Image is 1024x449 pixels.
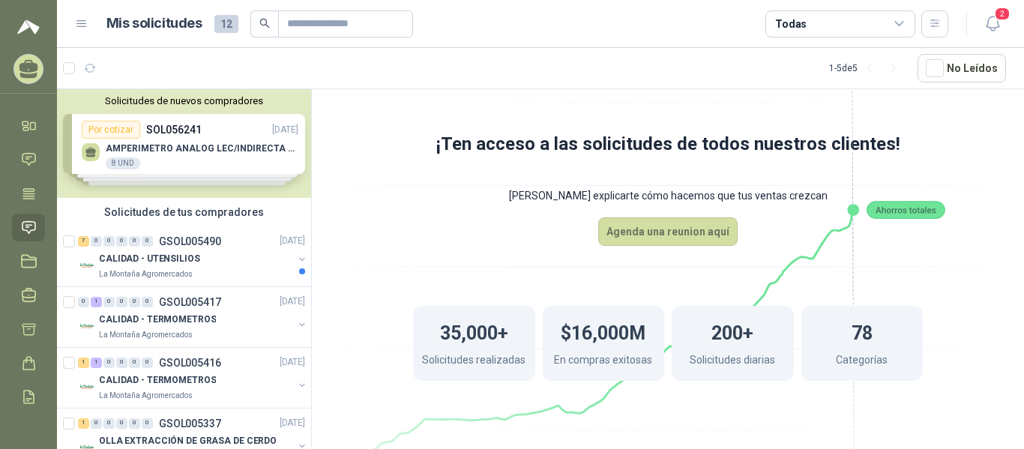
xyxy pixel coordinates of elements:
a: 1 1 0 0 0 0 GSOL005416[DATE] Company LogoCALIDAD - TERMOMETROSLa Montaña Agromercados [78,354,308,402]
div: 0 [91,236,102,247]
div: 0 [103,418,115,429]
a: 0 1 0 0 0 0 GSOL005417[DATE] Company LogoCALIDAD - TERMOMETROSLa Montaña Agromercados [78,293,308,341]
div: 0 [103,297,115,307]
div: 0 [129,297,140,307]
p: CALIDAD - TERMOMETROS [99,374,216,388]
p: GSOL005416 [159,358,221,368]
div: Todas [775,16,807,32]
p: GSOL005417 [159,297,221,307]
p: [DATE] [280,417,305,431]
div: 1 [91,297,102,307]
div: 0 [78,297,89,307]
button: No Leídos [918,54,1006,82]
div: 0 [116,297,127,307]
button: 2 [979,10,1006,37]
div: 0 [116,358,127,368]
span: search [259,18,270,28]
div: 0 [142,297,153,307]
p: [DATE] [280,235,305,249]
div: 1 [78,358,89,368]
img: Logo peakr [17,18,40,36]
div: Solicitudes de tus compradores [57,198,311,226]
div: 0 [142,358,153,368]
h1: 78 [852,315,873,348]
button: Solicitudes de nuevos compradores [63,95,305,106]
div: 7 [78,236,89,247]
p: La Montaña Agromercados [99,329,193,341]
img: Company Logo [78,256,96,274]
div: 0 [103,358,115,368]
p: OLLA EXTRACCIÓN DE GRASA DE CERDO [99,435,277,449]
h1: 200+ [711,315,753,348]
div: Solicitudes de nuevos compradoresPor cotizarSOL056241[DATE] AMPERIMETRO ANALOG LEC/INDIRECTA C/TC... [57,89,311,198]
div: 0 [129,236,140,247]
p: Solicitudes realizadas [422,352,525,372]
p: [DATE] [280,356,305,370]
div: 0 [116,418,127,429]
div: 0 [129,358,140,368]
div: 0 [116,236,127,247]
span: 12 [214,15,238,33]
p: CALIDAD - TERMOMETROS [99,313,216,328]
div: 0 [142,418,153,429]
p: Categorías [836,352,888,372]
span: 2 [994,7,1011,21]
p: La Montaña Agromercados [99,390,193,402]
button: Agenda una reunion aquí [598,217,738,246]
div: 0 [103,236,115,247]
div: 1 [91,358,102,368]
p: GSOL005490 [159,236,221,247]
p: La Montaña Agromercados [99,268,193,280]
p: En compras exitosas [554,352,652,372]
p: [DATE] [280,295,305,310]
a: 7 0 0 0 0 0 GSOL005490[DATE] Company LogoCALIDAD - UTENSILIOSLa Montaña Agromercados [78,232,308,280]
div: 0 [129,418,140,429]
p: Solicitudes diarias [690,352,775,372]
div: 0 [91,418,102,429]
div: 1 [78,418,89,429]
img: Company Logo [78,317,96,335]
h1: 35,000+ [440,315,508,348]
p: CALIDAD - UTENSILIOS [99,253,200,267]
div: 1 - 5 de 5 [829,56,906,80]
h1: Mis solicitudes [106,13,202,34]
div: 0 [142,236,153,247]
img: Company Logo [78,378,96,396]
h1: $16,000M [561,315,645,348]
p: GSOL005337 [159,418,221,429]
